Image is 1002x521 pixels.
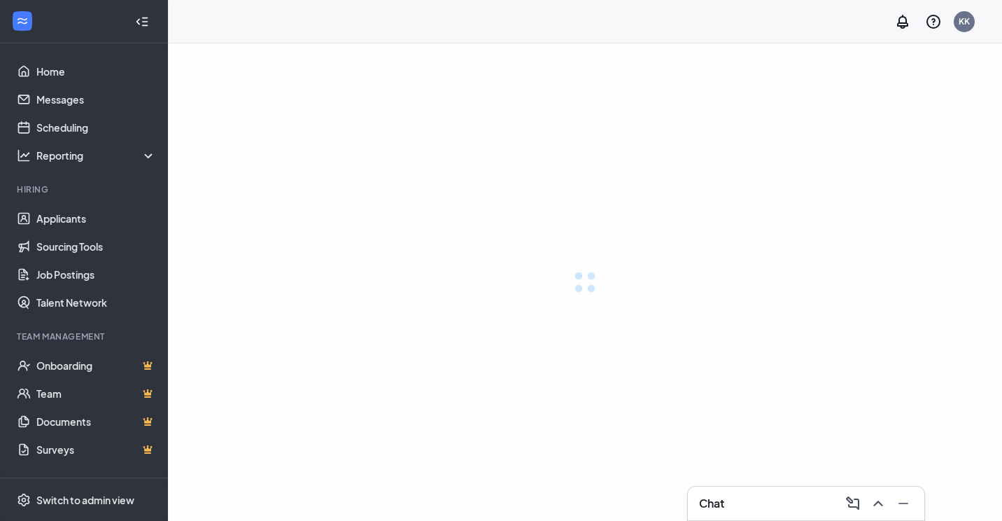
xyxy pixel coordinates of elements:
[15,14,29,28] svg: WorkstreamLogo
[36,204,156,232] a: Applicants
[36,148,157,162] div: Reporting
[36,380,156,408] a: TeamCrown
[959,15,970,27] div: KK
[36,85,156,113] a: Messages
[17,148,31,162] svg: Analysis
[36,493,134,507] div: Switch to admin view
[17,331,153,342] div: Team Management
[894,13,911,30] svg: Notifications
[36,436,156,464] a: SurveysCrown
[36,289,156,317] a: Talent Network
[135,15,149,29] svg: Collapse
[36,352,156,380] a: OnboardingCrown
[845,495,861,512] svg: ComposeMessage
[36,57,156,85] a: Home
[36,260,156,289] a: Job Postings
[840,492,863,515] button: ComposeMessage
[17,493,31,507] svg: Settings
[36,232,156,260] a: Sourcing Tools
[36,113,156,141] a: Scheduling
[870,495,887,512] svg: ChevronUp
[699,496,724,511] h3: Chat
[925,13,942,30] svg: QuestionInfo
[895,495,912,512] svg: Minimize
[891,492,913,515] button: Minimize
[36,408,156,436] a: DocumentsCrown
[866,492,888,515] button: ChevronUp
[17,183,153,195] div: Hiring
